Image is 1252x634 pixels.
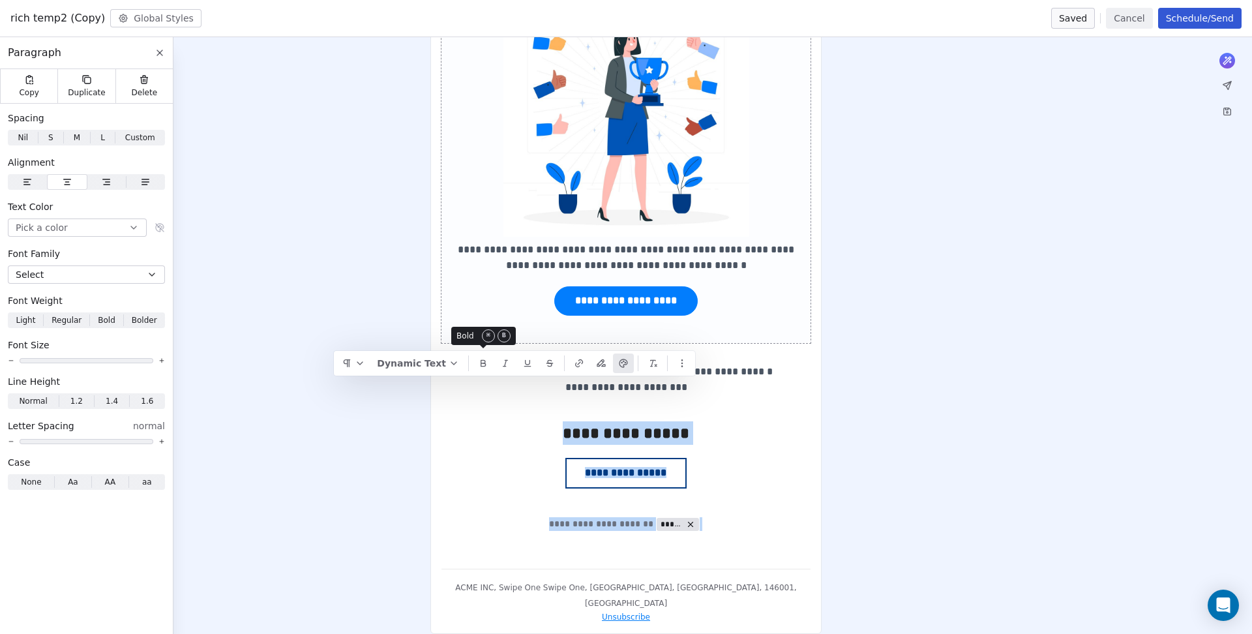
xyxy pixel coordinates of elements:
span: 1.6 [141,395,153,407]
span: rich temp2 (Copy) [10,10,105,26]
span: Spacing [8,112,44,125]
span: Paragraph [8,45,61,61]
span: Duplicate [68,87,105,98]
span: None [21,476,41,488]
span: Custom [125,132,155,143]
span: Normal [19,395,47,407]
span: Copy [19,87,39,98]
span: aa [142,476,152,488]
span: Bold [456,331,474,341]
span: Regular [52,314,82,326]
span: Alignment [8,156,55,169]
span: Select [16,268,44,281]
span: L [100,132,105,143]
span: Font Weight [8,294,63,307]
span: M [74,132,80,143]
button: Pick a color [8,219,147,237]
span: 1.4 [106,395,118,407]
span: Case [8,456,30,469]
span: 1.2 [70,395,83,407]
span: Bold [98,314,115,326]
div: Open Intercom Messenger [1208,590,1239,621]
button: Cancel [1106,8,1152,29]
button: Global Styles [110,9,201,27]
span: Text Color [8,200,53,213]
span: Letter Spacing [8,419,74,432]
kbd: B [498,329,511,342]
button: Schedule/Send [1158,8,1242,29]
span: Nil [18,132,28,143]
span: AA [104,476,115,488]
kbd: ⌘ [482,329,495,342]
span: Font Size [8,339,50,352]
span: Light [16,314,35,326]
button: Saved [1051,8,1095,29]
span: normal [133,419,165,432]
span: Aa [68,476,78,488]
button: Dynamic Text [372,354,464,373]
span: Font Family [8,247,60,260]
span: Line Height [8,375,60,388]
span: Bolder [132,314,157,326]
span: S [48,132,53,143]
span: Delete [132,87,158,98]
